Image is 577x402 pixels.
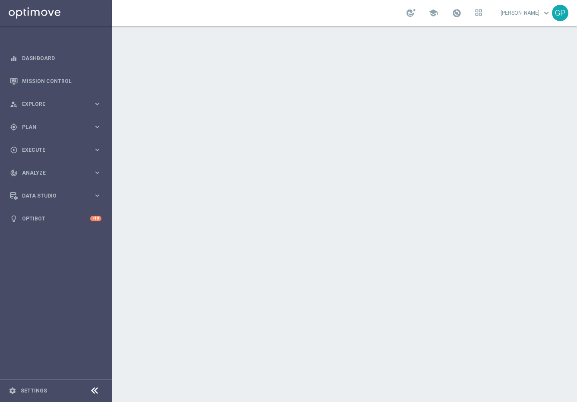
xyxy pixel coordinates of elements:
i: equalizer [10,54,18,62]
div: Mission Control [10,70,101,93]
div: Plan [10,123,93,131]
i: person_search [10,100,18,108]
span: school [429,8,438,18]
button: gps_fixed Plan keyboard_arrow_right [9,124,102,131]
div: GP [552,5,568,21]
a: [PERSON_NAME]keyboard_arrow_down [500,6,552,19]
span: Data Studio [22,193,93,198]
a: Mission Control [22,70,101,93]
div: Data Studio [10,192,93,200]
a: Dashboard [22,47,101,70]
div: Analyze [10,169,93,177]
span: Explore [22,102,93,107]
span: Plan [22,124,93,130]
a: Settings [21,388,47,393]
i: keyboard_arrow_right [93,123,101,131]
button: Mission Control [9,78,102,85]
button: person_search Explore keyboard_arrow_right [9,101,102,108]
i: settings [9,387,16,395]
span: Execute [22,147,93,153]
span: keyboard_arrow_down [542,8,551,18]
i: track_changes [10,169,18,177]
div: +10 [90,216,101,221]
button: Data Studio keyboard_arrow_right [9,192,102,199]
button: equalizer Dashboard [9,55,102,62]
i: gps_fixed [10,123,18,131]
button: lightbulb Optibot +10 [9,215,102,222]
a: Optibot [22,207,90,230]
div: Dashboard [10,47,101,70]
i: keyboard_arrow_right [93,100,101,108]
i: keyboard_arrow_right [93,146,101,154]
span: Analyze [22,170,93,175]
div: Execute [10,146,93,154]
button: play_circle_outline Execute keyboard_arrow_right [9,147,102,153]
i: lightbulb [10,215,18,223]
div: Optibot [10,207,101,230]
i: play_circle_outline [10,146,18,154]
button: track_changes Analyze keyboard_arrow_right [9,169,102,176]
i: keyboard_arrow_right [93,191,101,200]
div: Explore [10,100,93,108]
i: keyboard_arrow_right [93,169,101,177]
